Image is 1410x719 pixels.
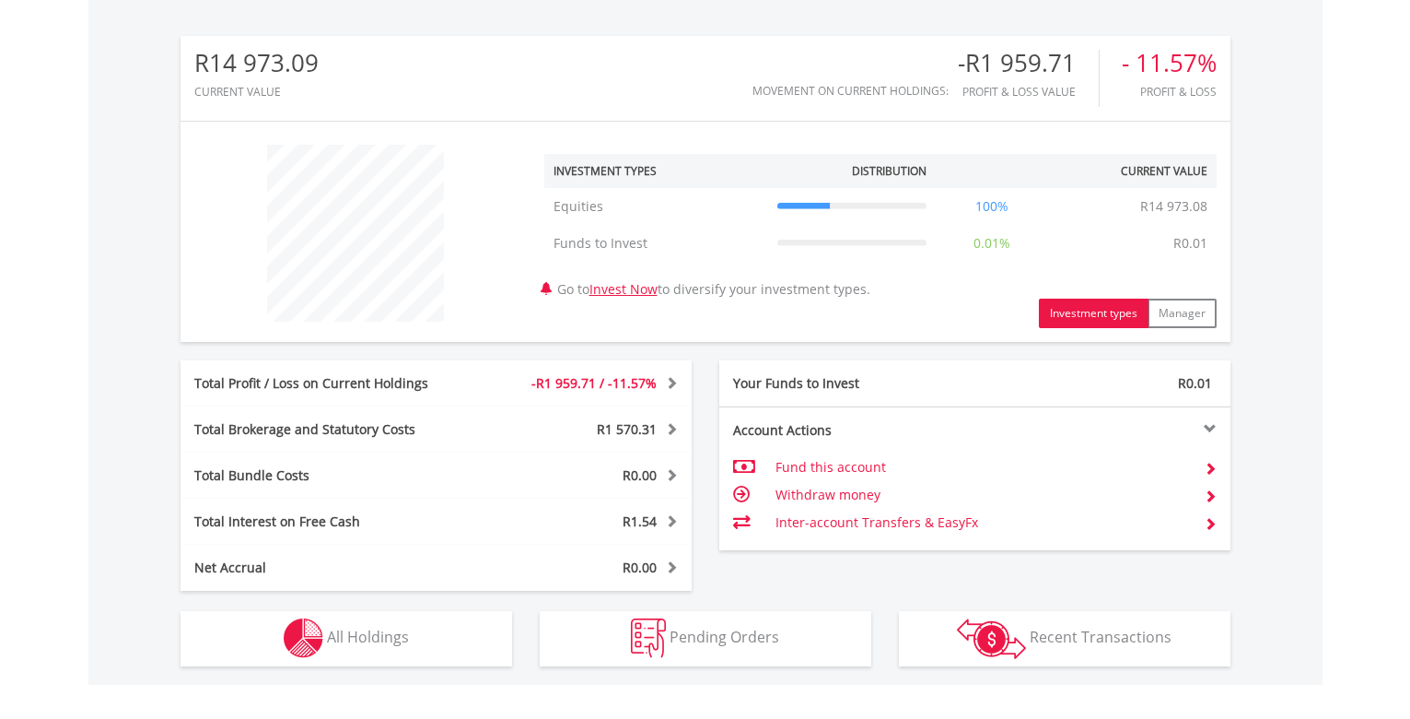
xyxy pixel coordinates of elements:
span: All Holdings [327,627,409,647]
th: Investment Types [544,154,768,188]
div: R14 973.09 [194,50,319,77]
div: Distribution [852,163,926,179]
div: - 11.57% [1122,50,1217,77]
button: Recent Transactions [899,611,1230,666]
td: Equities [544,188,768,225]
span: Recent Transactions [1030,627,1171,647]
span: R0.01 [1178,374,1212,392]
td: Inter-account Transfers & EasyFx [775,509,1189,536]
button: Pending Orders [540,611,871,666]
div: Total Brokerage and Statutory Costs [181,420,479,439]
div: Total Interest on Free Cash [181,513,479,531]
span: R1.54 [623,513,657,530]
div: Movement on Current Holdings: [752,85,949,97]
button: Manager [1148,299,1217,328]
div: CURRENT VALUE [194,86,319,98]
td: 0.01% [936,225,1048,262]
div: Your Funds to Invest [719,374,975,393]
td: R0.01 [1164,225,1217,262]
td: Funds to Invest [544,225,768,262]
span: -R1 959.71 / -11.57% [531,374,657,392]
div: Profit & Loss [1122,86,1217,98]
div: Go to to diversify your investment types. [530,136,1230,328]
div: Profit & Loss Value [958,86,1099,98]
div: Account Actions [719,421,975,440]
span: R0.00 [623,466,657,484]
button: All Holdings [181,611,512,666]
span: R0.00 [623,559,657,576]
td: Fund this account [775,454,1189,481]
span: Pending Orders [670,627,779,647]
div: Net Accrual [181,559,479,577]
th: Current Value [1048,154,1217,188]
img: pending_instructions-wht.png [631,619,666,658]
td: R14 973.08 [1131,188,1217,225]
img: holdings-wht.png [284,619,323,658]
div: Total Bundle Costs [181,466,479,485]
span: R1 570.31 [597,420,657,438]
td: 100% [936,188,1048,225]
div: Total Profit / Loss on Current Holdings [181,374,479,393]
div: -R1 959.71 [958,50,1099,77]
a: Invest Now [589,280,658,298]
img: transactions-zar-wht.png [957,619,1026,659]
button: Investment types [1039,299,1148,328]
td: Withdraw money [775,481,1189,509]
